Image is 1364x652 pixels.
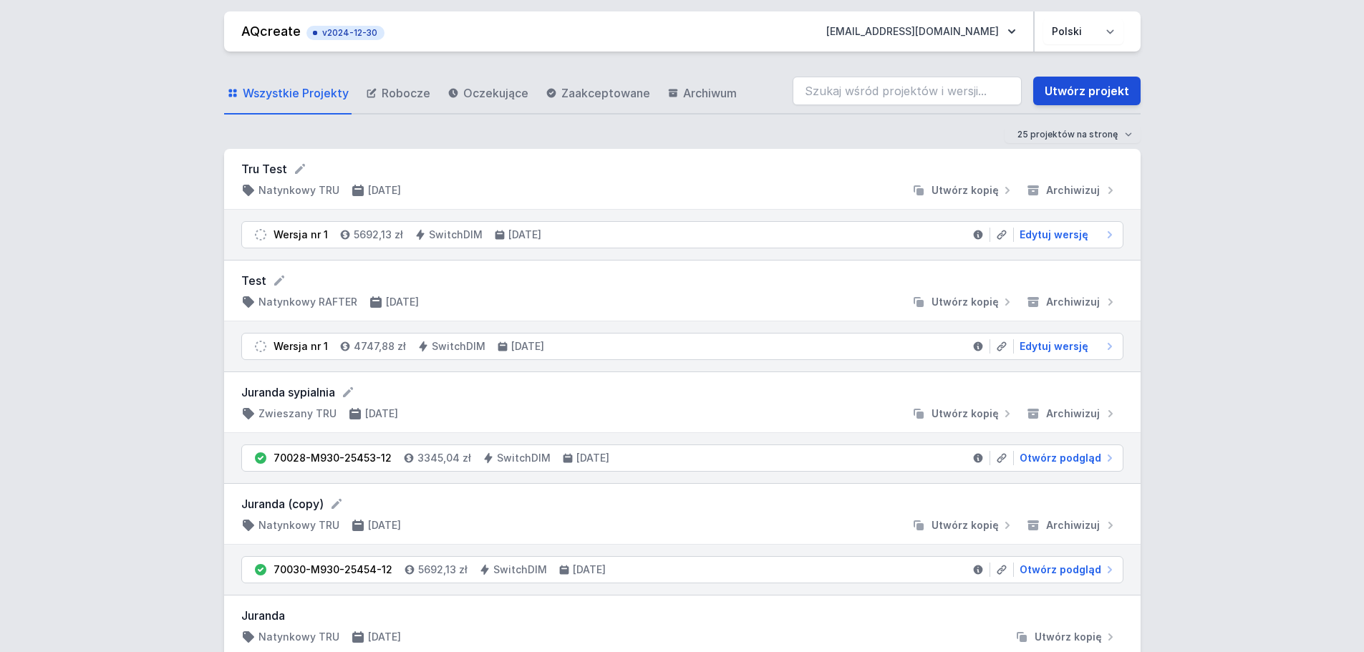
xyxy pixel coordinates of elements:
span: Utwórz kopię [932,295,999,309]
button: Edytuj nazwę projektu [341,385,355,399]
a: Robocze [363,73,433,115]
button: Utwórz kopię [906,407,1020,421]
h4: 5692,13 zł [354,228,403,242]
span: Utwórz kopię [932,183,999,198]
h4: [DATE] [368,518,401,532]
a: Wszystkie Projekty [224,73,352,115]
span: Otwórz podgląd [1020,451,1101,465]
button: Edytuj nazwę projektu [272,273,286,288]
a: Edytuj wersję [1014,339,1117,354]
a: Otwórz podgląd [1014,563,1117,577]
h4: Zwieszany TRU [258,407,337,421]
span: Zaakceptowane [561,84,650,102]
div: Wersja nr 1 [274,228,328,242]
a: Oczekujące [445,73,531,115]
h4: SwitchDIM [497,451,551,465]
button: [EMAIL_ADDRESS][DOMAIN_NAME] [815,19,1027,44]
h4: [DATE] [576,451,609,465]
div: 70030-M930-25454-12 [274,563,392,577]
h4: SwitchDIM [493,563,547,577]
span: Archiwum [683,84,737,102]
button: Utwórz kopię [1009,630,1123,644]
h4: Natynkowy TRU [258,630,339,644]
button: Utwórz kopię [906,518,1020,532]
h4: [DATE] [511,339,544,354]
span: Utwórz kopię [932,518,999,532]
button: Edytuj nazwę projektu [329,497,344,511]
span: Utwórz kopię [1035,630,1102,644]
h4: [DATE] [368,630,401,644]
a: Otwórz podgląd [1014,451,1117,465]
input: Szukaj wśród projektów i wersji... [793,77,1022,105]
img: draft.svg [253,339,268,354]
span: Robocze [382,84,430,102]
h4: 3345,04 zł [417,451,471,465]
span: Wszystkie Projekty [243,84,349,102]
span: Archiwizuj [1046,518,1100,532]
button: Utwórz kopię [906,295,1020,309]
form: Juranda sypialnia [241,384,1123,401]
a: Edytuj wersję [1014,228,1117,242]
div: 70028-M930-25453-12 [274,451,392,465]
span: Edytuj wersję [1020,339,1088,354]
a: AQcreate [241,24,301,39]
div: Wersja nr 1 [274,339,328,354]
h4: [DATE] [365,407,398,421]
h4: [DATE] [386,295,419,309]
button: Utwórz kopię [906,183,1020,198]
span: Archiwizuj [1046,407,1100,421]
h4: Natynkowy RAFTER [258,295,357,309]
span: v2024-12-30 [314,27,377,39]
button: Archiwizuj [1020,518,1123,532]
h4: Natynkowy TRU [258,183,339,198]
h4: [DATE] [573,563,606,577]
h4: 5692,13 zł [418,563,468,577]
button: Archiwizuj [1020,407,1123,421]
form: Test [241,272,1123,289]
a: Archiwum [664,73,740,115]
span: Archiwizuj [1046,295,1100,309]
h4: Natynkowy TRU [258,518,339,532]
img: draft.svg [253,228,268,242]
select: Wybierz język [1043,19,1123,44]
span: Oczekujące [463,84,528,102]
h4: SwitchDIM [432,339,485,354]
a: Utwórz projekt [1033,77,1141,105]
button: Archiwizuj [1020,295,1123,309]
button: Edytuj nazwę projektu [293,162,307,176]
form: Tru Test [241,160,1123,177]
h4: 4747,88 zł [354,339,406,354]
h3: Juranda [241,607,1123,624]
span: Edytuj wersję [1020,228,1088,242]
a: Zaakceptowane [543,73,653,115]
h4: [DATE] [368,183,401,198]
button: v2024-12-30 [306,23,384,40]
h4: [DATE] [508,228,541,242]
span: Archiwizuj [1046,183,1100,198]
h4: SwitchDIM [429,228,483,242]
form: Juranda (copy) [241,495,1123,512]
span: Utwórz kopię [932,407,999,421]
span: Otwórz podgląd [1020,563,1101,577]
button: Archiwizuj [1020,183,1123,198]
